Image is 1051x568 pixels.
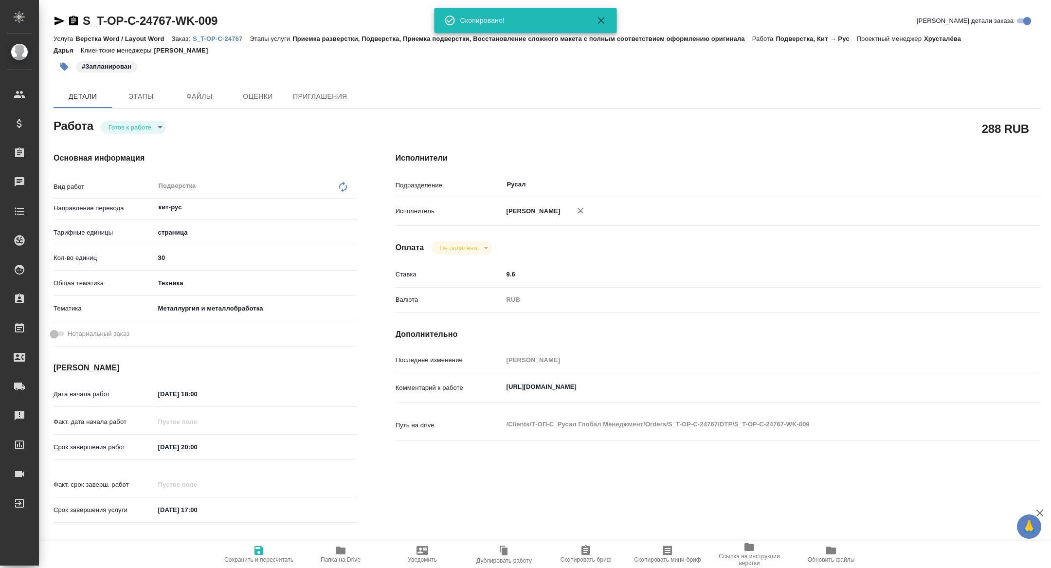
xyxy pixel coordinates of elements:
input: Пустое поле [503,353,987,367]
span: Приглашения [293,91,347,103]
span: Детали [59,91,106,103]
button: Уведомить [381,541,463,568]
input: ✎ Введи что-нибудь [155,387,240,401]
input: Пустое поле [155,415,240,429]
div: Готов к работе [101,121,166,134]
p: Валюта [396,295,503,305]
button: Дублировать работу [463,541,545,568]
h4: Оплата [396,242,424,254]
div: Скопировано! [460,16,582,25]
p: Общая тематика [54,278,155,288]
span: Нотариальный заказ [68,329,129,339]
button: Скопировать мини-бриф [627,541,708,568]
button: Готов к работе [106,123,154,131]
p: Факт. дата начала работ [54,417,155,427]
span: Дублировать работу [476,557,532,564]
span: Уведомить [408,556,437,563]
p: Дата начала работ [54,389,155,399]
span: Ссылка на инструкции верстки [714,553,784,567]
span: Запланирован [75,62,138,70]
p: Комментарий к работе [396,383,503,393]
input: ✎ Введи что-нибудь [155,251,357,265]
span: Обновить файлы [808,556,855,563]
p: Вид работ [54,182,155,192]
h2: Работа [54,116,93,134]
div: страница [155,224,357,241]
button: Скопировать бриф [545,541,627,568]
button: Ссылка на инструкции верстки [708,541,790,568]
p: Заказ: [172,35,193,42]
span: Скопировать мини-бриф [634,556,701,563]
button: Удалить исполнителя [570,200,591,221]
span: Этапы [118,91,164,103]
p: Тематика [54,304,155,313]
p: Последнее изменение [396,355,503,365]
p: Исполнитель [396,206,503,216]
input: ✎ Введи что-нибудь [155,503,240,517]
h4: Исполнители [396,152,1040,164]
div: Готов к работе [432,241,491,255]
p: [PERSON_NAME] [154,47,215,54]
p: Услуга [54,35,75,42]
button: 🙏 [1017,514,1041,539]
p: Подверстка, Кит → Рус [776,35,856,42]
button: Open [351,206,353,208]
div: Металлургия и металлобработка [155,300,357,317]
textarea: /Clients/Т-ОП-С_Русал Глобал Менеджмент/Orders/S_T-OP-C-24767/DTP/S_T-OP-C-24767-WK-009 [503,416,987,433]
p: Этапы услуги [250,35,292,42]
p: Ставка [396,270,503,279]
input: ✎ Введи что-нибудь [155,440,240,454]
button: Добавить тэг [54,56,75,77]
div: Техника [155,275,357,292]
p: Путь на drive [396,421,503,430]
span: Сохранить и пересчитать [224,556,293,563]
button: Не оплачена [436,244,480,252]
p: Факт. срок заверш. работ [54,480,155,490]
span: 🙏 [1021,516,1037,537]
p: Срок завершения работ [54,442,155,452]
p: Тарифные единицы [54,228,155,238]
span: Оценки [235,91,281,103]
div: RUB [503,292,987,308]
input: Пустое поле [155,477,240,492]
button: Скопировать ссылку для ЯМессенджера [54,15,65,27]
p: S_T-OP-C-24767 [193,35,250,42]
button: Сохранить и пересчитать [218,541,300,568]
span: Папка на Drive [321,556,361,563]
textarea: [URL][DOMAIN_NAME] [503,379,987,395]
p: Подразделение [396,181,503,190]
button: Папка на Drive [300,541,381,568]
p: #Запланирован [82,62,131,72]
p: Приемка разверстки, Подверстка, Приемка подверстки, Восстановление сложного макета с полным соотв... [292,35,752,42]
h4: [PERSON_NAME] [54,362,357,374]
span: [PERSON_NAME] детали заказа [917,16,1014,26]
p: Кол-во единиц [54,253,155,263]
h4: Дополнительно [396,329,1040,340]
h4: Основная информация [54,152,357,164]
span: Файлы [176,91,223,103]
a: S_T-OP-C-24767-WK-009 [83,14,217,27]
p: Проектный менеджер [857,35,924,42]
span: Скопировать бриф [560,556,611,563]
p: [PERSON_NAME] [503,206,561,216]
p: Срок завершения услуги [54,505,155,515]
button: Обновить файлы [790,541,872,568]
button: Скопировать ссылку [68,15,79,27]
h2: 288 RUB [982,120,1029,137]
input: ✎ Введи что-нибудь [503,267,987,281]
p: Клиентские менеджеры [81,47,154,54]
button: Open [981,183,983,185]
p: Работа [752,35,776,42]
p: Направление перевода [54,203,155,213]
button: Закрыть [590,15,613,26]
p: Верстка Word / Layout Word [75,35,171,42]
a: S_T-OP-C-24767 [193,34,250,42]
